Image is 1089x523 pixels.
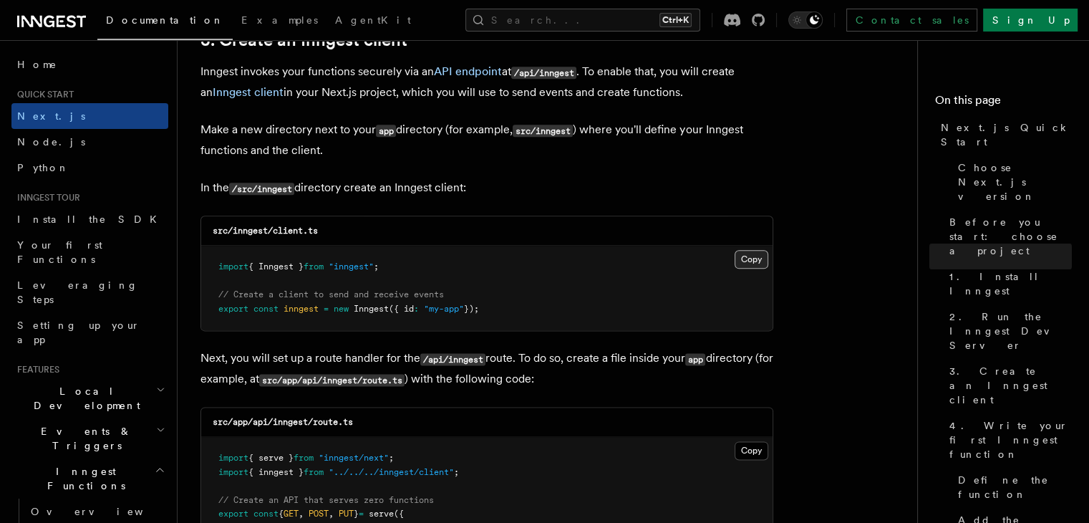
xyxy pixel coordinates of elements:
[11,52,168,77] a: Home
[11,378,168,418] button: Local Development
[259,374,405,386] code: src/app/api/inngest/route.ts
[11,424,156,453] span: Events & Triggers
[11,129,168,155] a: Node.js
[949,215,1072,258] span: Before you start: choose a project
[31,506,178,517] span: Overview
[279,509,284,519] span: {
[218,304,248,314] span: export
[200,178,773,198] p: In the directory create an Inngest client:
[304,467,324,477] span: from
[17,136,85,148] span: Node.js
[414,304,419,314] span: :
[218,509,248,519] span: export
[284,509,299,519] span: GET
[465,9,700,32] button: Search...Ctrl+K
[218,467,248,477] span: import
[952,467,1072,507] a: Define the function
[944,413,1072,467] a: 4. Write your first Inngest function
[434,64,502,78] a: API endpoint
[106,14,224,26] span: Documentation
[983,9,1078,32] a: Sign Up
[11,192,80,203] span: Inngest tour
[788,11,823,29] button: Toggle dark mode
[944,304,1072,358] a: 2. Run the Inngest Dev Server
[389,453,394,463] span: ;
[513,125,573,137] code: src/inngest
[359,509,364,519] span: =
[394,509,404,519] span: ({
[685,353,705,365] code: app
[11,89,74,100] span: Quick start
[464,304,479,314] span: });
[11,206,168,232] a: Install the SDK
[17,162,69,173] span: Python
[17,320,140,345] span: Setting up your app
[248,261,304,272] span: { Inngest }
[944,264,1072,304] a: 1. Install Inngest
[304,261,324,272] span: from
[97,4,233,40] a: Documentation
[11,232,168,272] a: Your first Functions
[374,261,379,272] span: ;
[949,364,1072,407] span: 3. Create an Inngest client
[11,459,168,499] button: Inngest Functions
[17,213,165,225] span: Install the SDK
[213,417,353,427] code: src/app/api/inngest/route.ts
[11,272,168,312] a: Leveraging Steps
[218,495,434,505] span: // Create an API that serves zero functions
[248,467,304,477] span: { inngest }
[944,209,1072,264] a: Before you start: choose a project
[11,103,168,129] a: Next.js
[299,509,304,519] span: ,
[376,125,396,137] code: app
[354,304,389,314] span: Inngest
[218,261,248,272] span: import
[11,312,168,352] a: Setting up your app
[17,110,85,122] span: Next.js
[958,160,1072,203] span: Choose Next.js version
[334,304,349,314] span: new
[319,453,389,463] span: "inngest/next"
[200,62,773,102] p: Inngest invokes your functions securely via an at . To enable that, you will create an in your Ne...
[935,92,1072,115] h4: On this page
[339,509,354,519] span: PUT
[253,304,279,314] span: const
[11,384,156,413] span: Local Development
[354,509,359,519] span: }
[11,364,59,375] span: Features
[17,57,57,72] span: Home
[952,155,1072,209] a: Choose Next.js version
[511,67,576,79] code: /api/inngest
[309,509,329,519] span: POST
[233,4,326,39] a: Examples
[200,348,773,390] p: Next, you will set up a route handler for the route. To do so, create a file inside your director...
[958,473,1072,502] span: Define the function
[454,467,459,477] span: ;
[949,310,1072,352] span: 2. Run the Inngest Dev Server
[335,14,411,26] span: AgentKit
[17,279,138,305] span: Leveraging Steps
[284,304,319,314] span: inngest
[369,509,394,519] span: serve
[11,155,168,181] a: Python
[241,14,318,26] span: Examples
[329,261,374,272] span: "inngest"
[941,120,1072,149] span: Next.js Quick Start
[218,453,248,463] span: import
[11,418,168,459] button: Events & Triggers
[11,464,155,493] span: Inngest Functions
[218,289,444,299] span: // Create a client to send and receive events
[200,120,773,160] p: Make a new directory next to your directory (for example, ) where you'll define your Inngest func...
[935,115,1072,155] a: Next.js Quick Start
[248,453,294,463] span: { serve }
[213,85,284,99] a: Inngest client
[735,250,768,269] button: Copy
[294,453,314,463] span: from
[424,304,464,314] span: "my-app"
[324,304,329,314] span: =
[326,4,420,39] a: AgentKit
[389,304,414,314] span: ({ id
[944,358,1072,413] a: 3. Create an Inngest client
[420,353,485,365] code: /api/inngest
[659,13,692,27] kbd: Ctrl+K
